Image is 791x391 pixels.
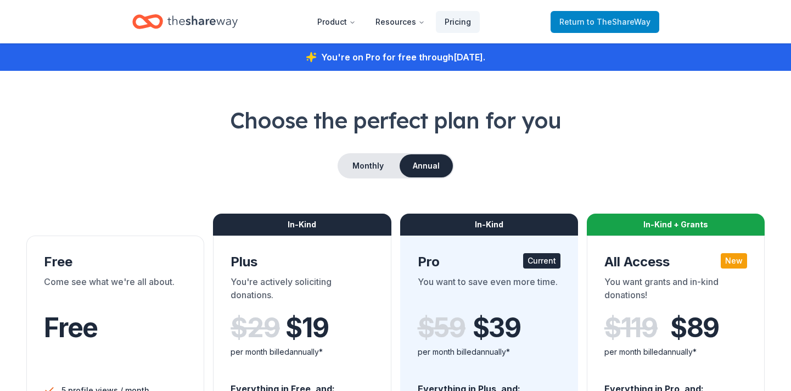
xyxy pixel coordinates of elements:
[473,312,521,343] span: $ 39
[523,253,560,269] div: Current
[400,214,578,236] div: In-Kind
[604,253,747,271] div: All Access
[285,312,328,343] span: $ 19
[231,275,373,306] div: You're actively soliciting donations.
[26,105,765,136] h1: Choose the perfect plan for you
[418,345,560,359] div: per month billed annually*
[604,345,747,359] div: per month billed annually*
[231,253,373,271] div: Plus
[587,214,765,236] div: In-Kind + Grants
[44,311,98,344] span: Free
[721,253,747,269] div: New
[436,11,480,33] a: Pricing
[213,214,391,236] div: In-Kind
[604,275,747,306] div: You want grants and in-kind donations!
[418,275,560,306] div: You want to save even more time.
[367,11,434,33] button: Resources
[400,154,453,177] button: Annual
[670,312,719,343] span: $ 89
[308,9,480,35] nav: Main
[587,17,650,26] span: to TheShareWay
[339,154,397,177] button: Monthly
[231,345,373,359] div: per month billed annually*
[551,11,659,33] a: Returnto TheShareWay
[44,253,187,271] div: Free
[44,275,187,306] div: Come see what we're all about.
[132,9,238,35] a: Home
[308,11,364,33] button: Product
[559,15,650,29] span: Return
[418,253,560,271] div: Pro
